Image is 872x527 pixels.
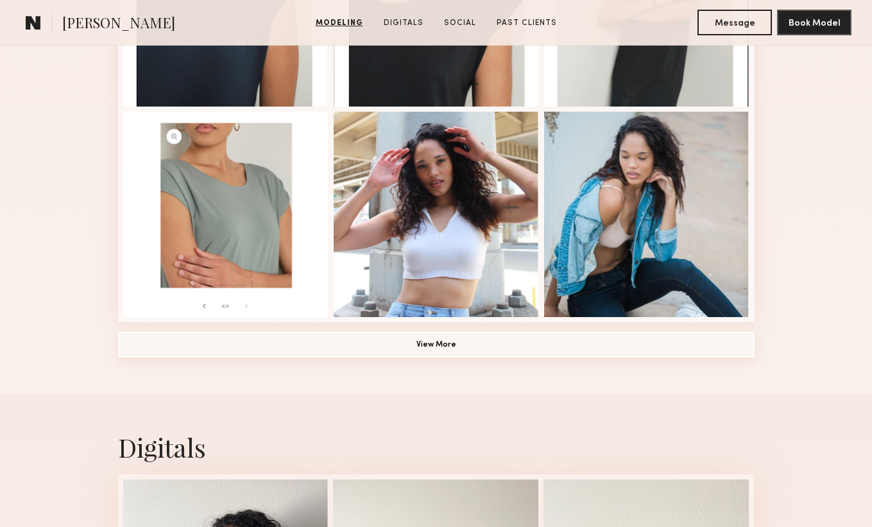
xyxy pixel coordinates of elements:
[492,17,562,29] a: Past Clients
[777,10,851,35] button: Book Model
[118,332,755,358] button: View More
[777,17,851,28] a: Book Model
[697,10,772,35] button: Message
[62,13,175,35] span: [PERSON_NAME]
[379,17,429,29] a: Digitals
[439,17,481,29] a: Social
[311,17,368,29] a: Modeling
[118,430,755,464] div: Digitals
